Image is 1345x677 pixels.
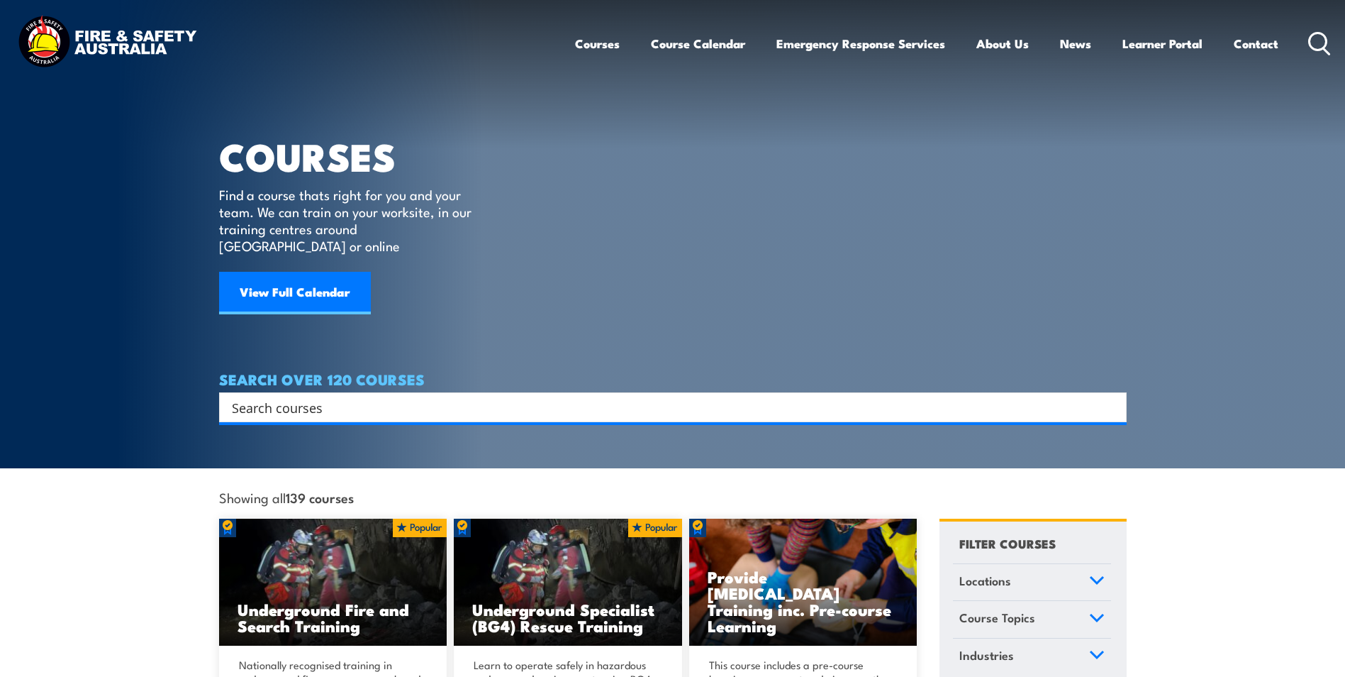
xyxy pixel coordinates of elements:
[575,25,620,62] a: Courses
[953,639,1111,676] a: Industries
[219,272,371,314] a: View Full Calendar
[219,186,478,254] p: Find a course thats right for you and your team. We can train on your worksite, in our training c...
[689,519,917,646] a: Provide [MEDICAL_DATA] Training inc. Pre-course Learning
[472,601,664,634] h3: Underground Specialist (BG4) Rescue Training
[1234,25,1278,62] a: Contact
[219,371,1127,387] h4: SEARCH OVER 120 COURSES
[219,490,354,505] span: Showing all
[454,519,682,646] a: Underground Specialist (BG4) Rescue Training
[651,25,745,62] a: Course Calendar
[219,519,447,646] img: Underground mine rescue
[953,601,1111,638] a: Course Topics
[959,646,1014,665] span: Industries
[976,25,1029,62] a: About Us
[235,397,1098,417] form: Search form
[689,519,917,646] img: Low Voltage Rescue and Provide CPR
[959,571,1011,590] span: Locations
[219,139,492,172] h1: COURSES
[454,519,682,646] img: Underground mine rescue
[286,488,354,507] strong: 139 courses
[1102,397,1122,417] button: Search magnifier button
[219,519,447,646] a: Underground Fire and Search Training
[1060,25,1091,62] a: News
[959,534,1056,553] h4: FILTER COURSES
[232,397,1095,418] input: Search input
[953,564,1111,601] a: Locations
[776,25,945,62] a: Emergency Response Services
[708,568,899,634] h3: Provide [MEDICAL_DATA] Training inc. Pre-course Learning
[1122,25,1202,62] a: Learner Portal
[959,608,1035,627] span: Course Topics
[238,601,429,634] h3: Underground Fire and Search Training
